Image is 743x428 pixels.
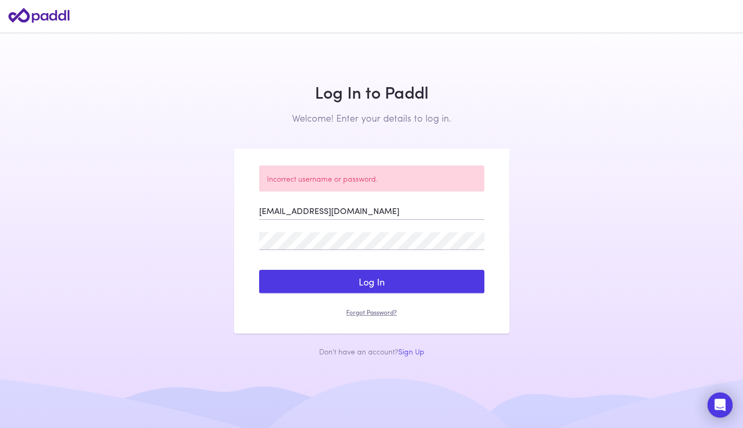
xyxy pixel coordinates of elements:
[259,165,484,192] div: Incorrect username or password.
[708,393,733,418] div: Open Intercom Messenger
[259,202,484,220] input: Enter your Email
[234,346,509,356] div: Don't have an account?
[259,270,484,294] button: Log In
[259,308,484,317] a: Forgot Password?
[234,82,509,102] h1: Log In to Paddl
[234,112,509,124] h2: Welcome! Enter your details to log in.
[398,346,424,356] a: Sign Up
